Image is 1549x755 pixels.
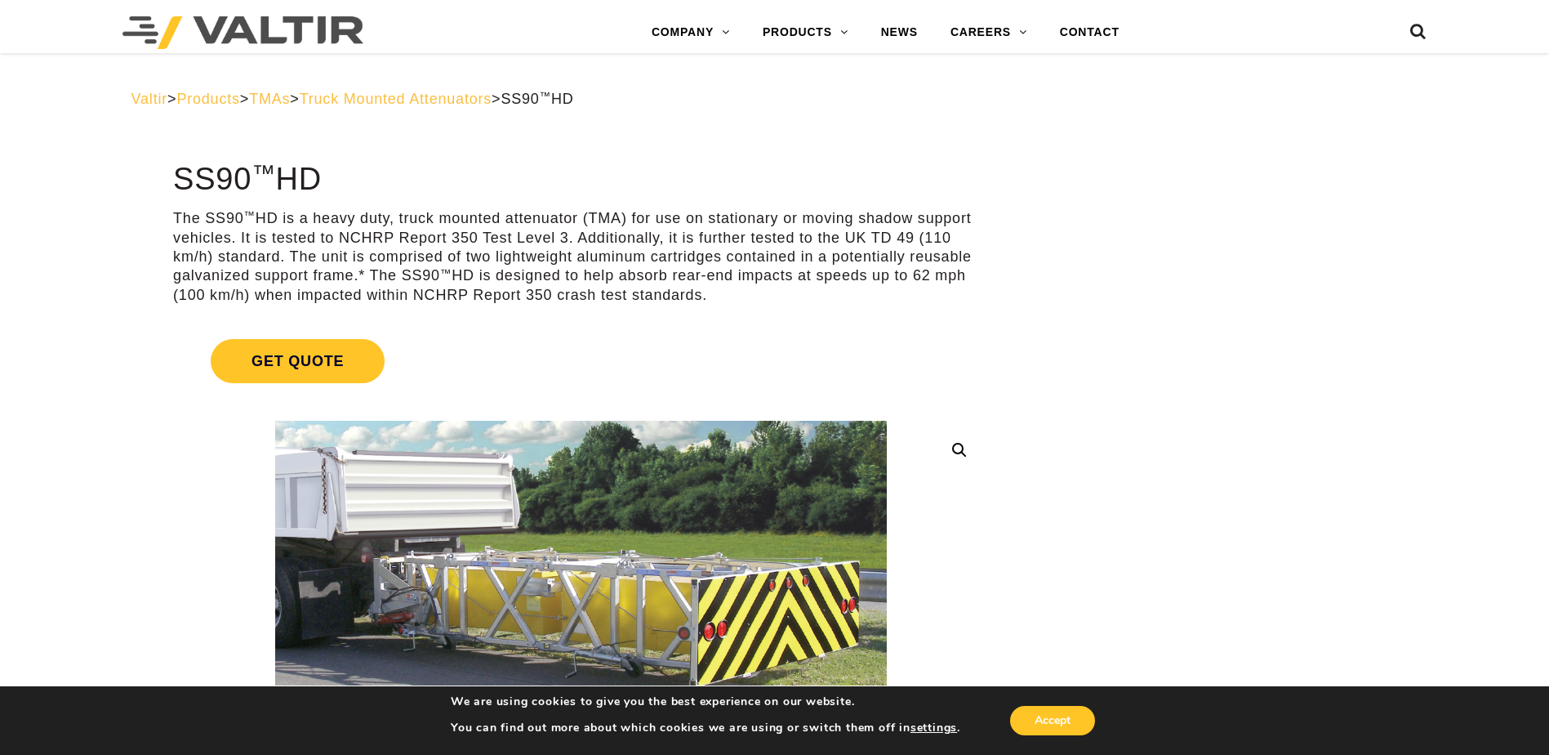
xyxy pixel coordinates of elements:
[173,163,989,197] h1: SS90 HD
[251,160,275,186] sup: ™
[173,209,989,305] p: The SS90 HD is a heavy duty, truck mounted attenuator (TMA) for use on stationary or moving shado...
[211,339,385,383] span: Get Quote
[440,267,452,279] sup: ™
[451,695,960,709] p: We are using cookies to give you the best experience on our website.
[501,91,573,107] span: SS90 HD
[244,209,256,221] sup: ™
[249,91,290,107] a: TMAs
[131,90,1418,109] div: > > > >
[746,16,865,49] a: PRODUCTS
[131,91,167,107] a: Valtir
[300,91,492,107] a: Truck Mounted Attenuators
[1044,16,1136,49] a: CONTACT
[451,721,960,735] p: You can find out more about which cookies we are using or switch them off in .
[173,319,989,403] a: Get Quote
[540,90,551,102] sup: ™
[934,16,1044,49] a: CAREERS
[122,16,363,49] img: Valtir
[176,91,239,107] a: Products
[865,16,934,49] a: NEWS
[910,721,957,735] button: settings
[635,16,746,49] a: COMPANY
[1010,706,1095,735] button: Accept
